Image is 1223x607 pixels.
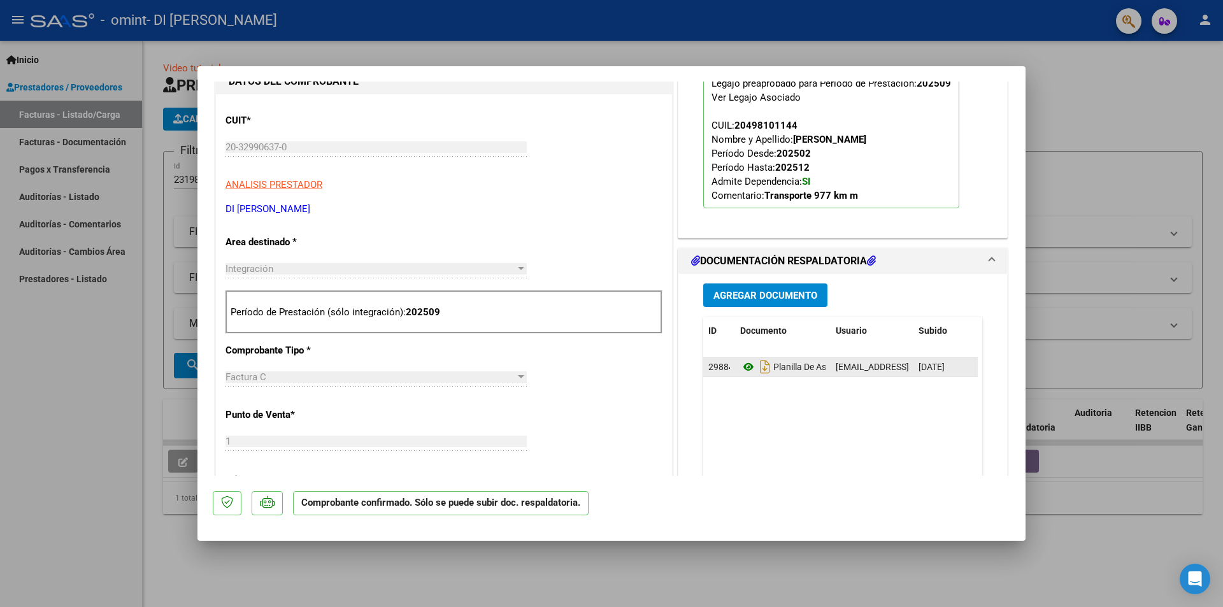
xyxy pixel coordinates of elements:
span: [EMAIL_ADDRESS][DOMAIN_NAME] - [PERSON_NAME] [836,362,1052,372]
div: Ver Legajo Asociado [712,90,801,104]
span: Agregar Documento [713,290,817,301]
p: Período de Prestación (sólo integración): [231,305,657,320]
h1: DOCUMENTACIÓN RESPALDATORIA [691,254,876,269]
div: Open Intercom Messenger [1180,564,1210,594]
strong: 202509 [917,78,951,89]
span: 29884 [708,362,734,372]
span: Subido [919,325,947,336]
p: DI [PERSON_NAME] [225,202,662,217]
strong: 202512 [775,162,810,173]
span: Integración [225,263,273,275]
strong: [PERSON_NAME] [793,134,866,145]
datatable-header-cell: Subido [913,317,977,345]
button: Agregar Documento [703,283,827,307]
datatable-header-cell: ID [703,317,735,345]
span: ANALISIS PRESTADOR [225,179,322,190]
span: Documento [740,325,787,336]
strong: 202509 [406,306,440,318]
datatable-header-cell: Documento [735,317,831,345]
div: DOCUMENTACIÓN RESPALDATORIA [678,274,1007,538]
p: Comprobante confirmado. Sólo se puede subir doc. respaldatoria. [293,491,589,516]
mat-expansion-panel-header: DOCUMENTACIÓN RESPALDATORIA [678,248,1007,274]
p: Número [225,473,357,487]
span: Planilla De Asistencia [740,362,857,372]
p: Punto de Venta [225,408,357,422]
strong: Transporte 977 km m [764,190,858,201]
p: Legajo preaprobado para Período de Prestación: [703,72,959,208]
i: Descargar documento [757,357,773,377]
strong: DATOS DEL COMPROBANTE [229,75,359,87]
div: 20498101144 [734,118,797,132]
datatable-header-cell: Usuario [831,317,913,345]
datatable-header-cell: Acción [977,317,1041,345]
span: Comentario: [712,190,858,201]
span: CUIL: Nombre y Apellido: Período Desde: Período Hasta: Admite Dependencia: [712,120,866,201]
span: Usuario [836,325,867,336]
strong: SI [802,176,810,187]
p: CUIT [225,113,357,128]
strong: 202502 [776,148,811,159]
p: Comprobante Tipo * [225,343,357,358]
span: Factura C [225,371,266,383]
span: ID [708,325,717,336]
span: [DATE] [919,362,945,372]
p: Area destinado * [225,235,357,250]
